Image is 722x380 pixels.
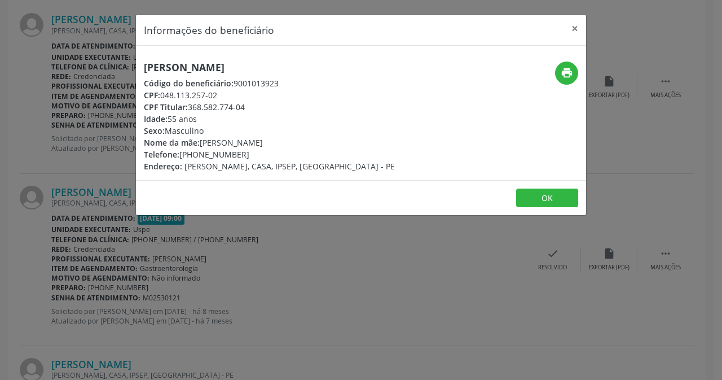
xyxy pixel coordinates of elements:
[144,62,395,73] h5: [PERSON_NAME]
[144,78,234,89] span: Código do beneficiário:
[144,113,168,124] span: Idade:
[144,137,395,148] div: [PERSON_NAME]
[516,189,578,208] button: OK
[144,125,395,137] div: Masculino
[144,148,395,160] div: [PHONE_NUMBER]
[144,161,182,172] span: Endereço:
[555,62,578,85] button: print
[144,125,165,136] span: Sexo:
[144,149,179,160] span: Telefone:
[144,101,395,113] div: 368.582.774-04
[144,23,274,37] h5: Informações do beneficiário
[144,113,395,125] div: 55 anos
[144,102,188,112] span: CPF Titular:
[144,77,395,89] div: 9001013923
[184,161,395,172] span: [PERSON_NAME], CASA, IPSEP, [GEOGRAPHIC_DATA] - PE
[144,90,160,101] span: CPF:
[563,15,586,42] button: Close
[561,67,573,79] i: print
[144,137,200,148] span: Nome da mãe:
[144,89,395,101] div: 048.113.257-02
